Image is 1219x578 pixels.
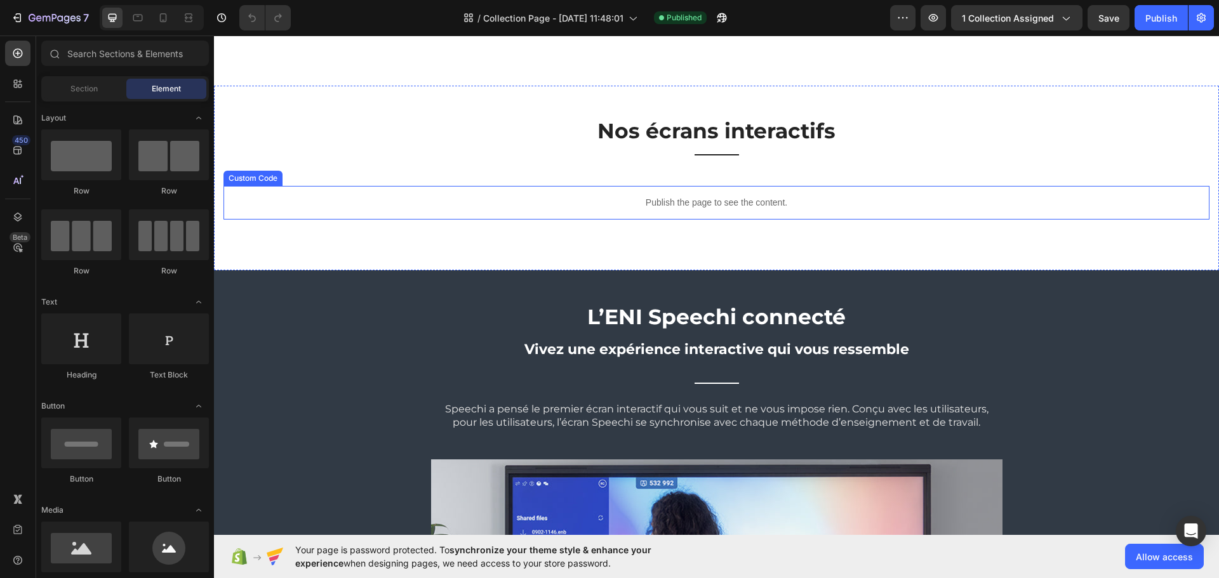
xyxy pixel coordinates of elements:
span: Layout [41,112,66,124]
span: Toggle open [189,292,209,312]
span: Toggle open [189,108,209,128]
div: Button [129,473,209,485]
span: Collection Page - [DATE] 11:48:01 [483,11,623,25]
span: Published [667,12,702,23]
button: Allow access [1125,544,1204,569]
div: Custom Code [12,137,66,148]
span: L’ENI Speechi connecté [373,268,632,294]
button: 7 [5,5,95,30]
span: Speechi a pensé le premier écran interactif qui vous suit et ne vous impose rien. Conçu avec les ... [231,367,775,393]
div: Row [129,265,209,277]
div: Row [129,185,209,197]
div: Row [41,185,121,197]
span: Toggle open [189,500,209,520]
span: Save [1098,13,1119,23]
span: Section [70,83,98,95]
p: 7 [83,10,89,25]
button: Save [1088,5,1129,30]
div: 450 [12,135,30,145]
div: Heading [41,369,121,381]
span: Element [152,83,181,95]
span: Toggle open [189,396,209,416]
div: Text Block [129,369,209,381]
div: Publish [1145,11,1177,25]
button: 1 collection assigned [951,5,1082,30]
span: 1 collection assigned [962,11,1054,25]
span: synchronize your theme style & enhance your experience [295,544,651,568]
div: Row [41,265,121,277]
div: Button [41,473,121,485]
span: Button [41,400,65,412]
span: Your page is password protected. To when designing pages, we need access to your store password. [295,543,701,570]
span: Allow access [1136,550,1193,563]
iframe: Design area [214,36,1219,535]
h2: Nos écrans interactifs [350,82,655,109]
button: Publish [1135,5,1188,30]
p: Publish the page to see the content. [10,161,996,174]
div: Open Intercom Messenger [1176,516,1206,546]
div: Beta [10,232,30,242]
input: Search Sections & Elements [41,41,209,66]
span: / [477,11,481,25]
div: Undo/Redo [239,5,291,30]
strong: Vivez une expérience interactive qui vous ressemble [310,305,695,322]
span: Media [41,504,63,516]
span: Text [41,296,57,308]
